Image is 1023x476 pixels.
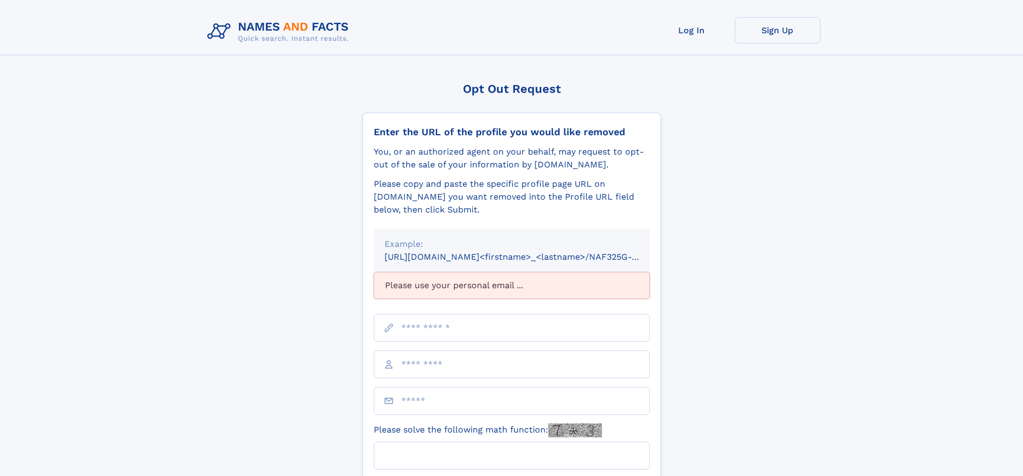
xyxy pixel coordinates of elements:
label: Please solve the following math function: [374,423,602,437]
div: Example: [384,238,639,251]
div: Please use your personal email ... [374,272,650,299]
img: Logo Names and Facts [203,17,358,46]
small: [URL][DOMAIN_NAME]<firstname>_<lastname>/NAF325G-xxxxxxxx [384,252,670,262]
div: You, or an authorized agent on your behalf, may request to opt-out of the sale of your informatio... [374,145,650,171]
a: Log In [649,17,735,43]
a: Sign Up [735,17,821,43]
div: Opt Out Request [362,82,661,96]
div: Enter the URL of the profile you would like removed [374,126,650,138]
div: Please copy and paste the specific profile page URL on [DOMAIN_NAME] you want removed into the Pr... [374,178,650,216]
